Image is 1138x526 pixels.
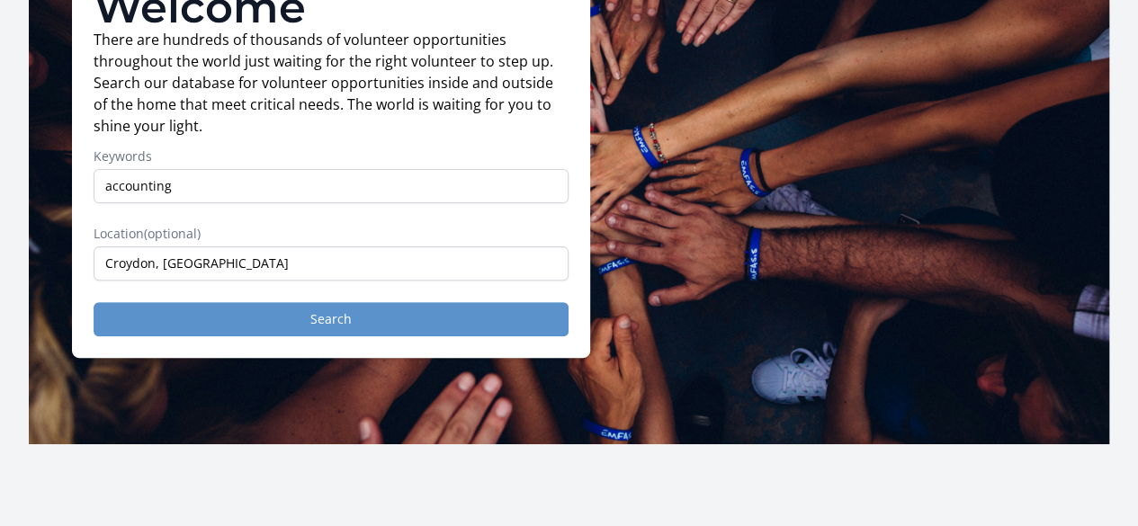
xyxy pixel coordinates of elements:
p: There are hundreds of thousands of volunteer opportunities throughout the world just waiting for ... [94,29,569,137]
label: Keywords [94,147,569,165]
label: Location [94,225,569,243]
span: (optional) [144,225,201,242]
button: Search [94,302,569,336]
input: Enter a location [94,246,569,281]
